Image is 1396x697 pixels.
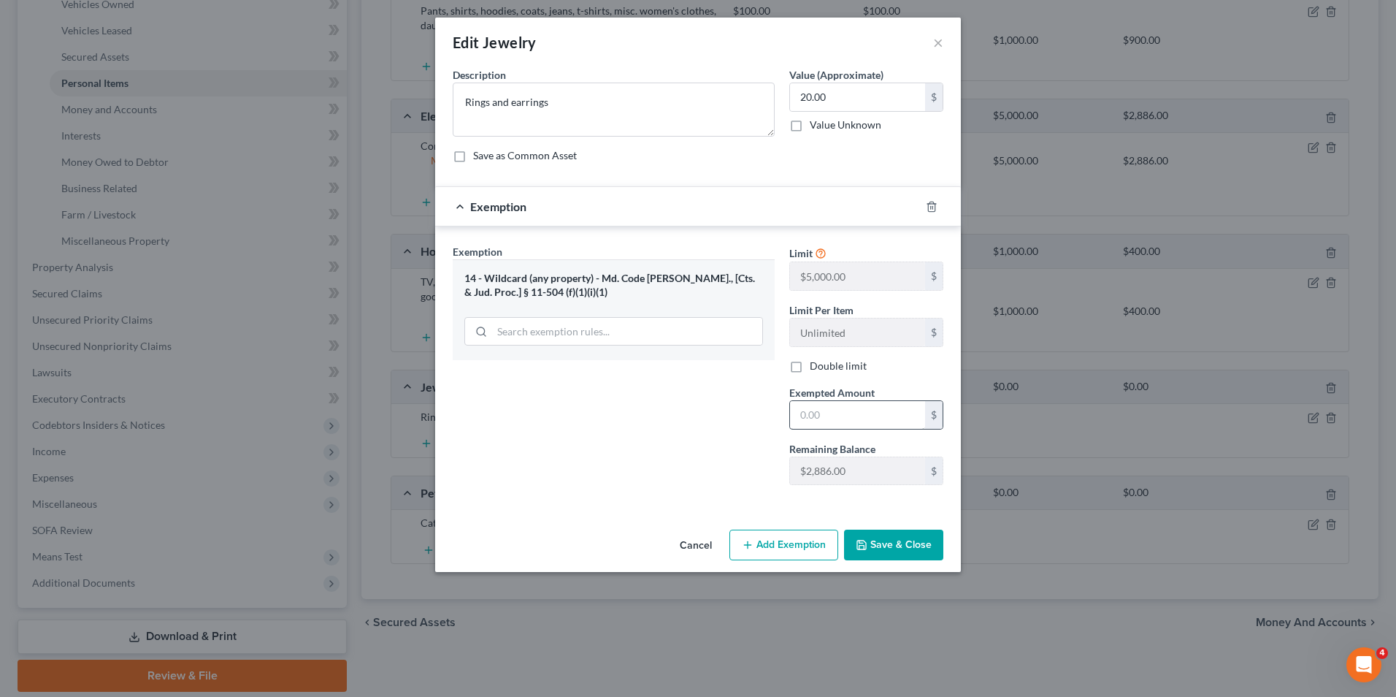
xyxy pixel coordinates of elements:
button: × [933,34,943,51]
label: Remaining Balance [789,441,875,457]
label: Save as Common Asset [473,148,577,163]
div: $ [925,401,943,429]
input: Search exemption rules... [492,318,762,346]
input: -- [790,319,925,346]
label: Double limit [810,359,867,373]
label: Value (Approximate) [789,67,883,83]
span: Description [453,69,506,81]
span: Exemption [470,199,526,213]
div: $ [925,83,943,111]
label: Limit Per Item [789,302,854,318]
iframe: Intercom live chat [1346,647,1381,682]
input: -- [790,262,925,290]
button: Add Exemption [729,530,838,560]
span: Exemption [453,245,502,258]
label: Value Unknown [810,118,881,132]
input: 0.00 [790,401,925,429]
div: 14 - Wildcard (any property) - Md. Code [PERSON_NAME]., [Cts. & Jud. Proc.] § 11-504 (f)(1)(i)(1) [464,272,763,299]
span: Limit [789,247,813,259]
div: $ [925,319,943,346]
span: 4 [1376,647,1388,659]
button: Save & Close [844,530,943,560]
input: 0.00 [790,83,925,111]
button: Cancel [668,531,724,560]
div: $ [925,457,943,485]
input: -- [790,457,925,485]
div: Edit Jewelry [453,32,537,53]
span: Exempted Amount [789,386,875,399]
div: $ [925,262,943,290]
